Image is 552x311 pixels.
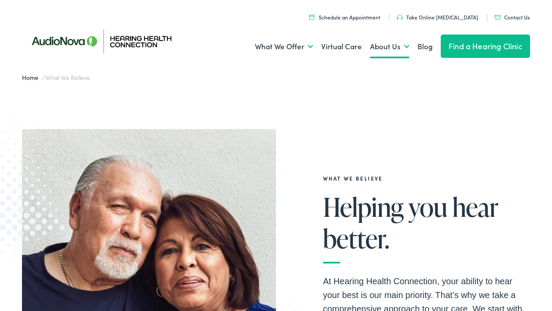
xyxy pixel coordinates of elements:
span: Helping [323,193,404,221]
a: Contact Us [495,13,530,21]
img: utility icon [309,14,314,20]
a: Take Online [MEDICAL_DATA] [397,13,478,21]
a: Schedule an Appointment [309,13,380,21]
img: utility icon [397,15,403,20]
span: you [408,193,447,221]
span: hear [452,193,499,221]
h2: What We Believe [323,175,530,181]
a: What We Offer [255,31,313,63]
a: Blog [417,31,433,63]
a: About Us [370,31,409,63]
span: better. [323,224,389,253]
img: utility icon [495,15,501,19]
a: Virtual Care [321,31,362,63]
a: Find a Hearing Clinic [441,35,530,58]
